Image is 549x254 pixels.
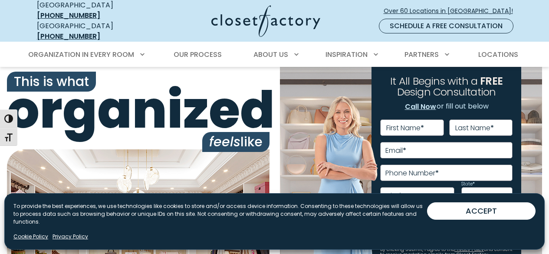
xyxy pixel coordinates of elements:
[404,49,439,59] span: Partners
[7,72,96,92] span: This is what
[427,202,536,220] button: ACCEPT
[211,5,320,37] img: Closet Factory Logo
[13,202,427,226] p: To provide the best experiences, we use technologies like cookies to store and/or access device i...
[13,233,48,241] a: Cookie Policy
[386,125,424,132] label: First Name
[22,43,527,67] nav: Primary Menu
[404,101,437,112] a: Call Now
[202,132,270,152] span: like
[480,74,503,88] span: FREE
[37,21,143,42] div: [GEOGRAPHIC_DATA]
[209,132,240,151] i: feels
[37,31,100,41] a: [PHONE_NUMBER]
[385,147,406,154] label: Email
[385,170,439,177] label: Phone Number
[461,182,475,186] label: State
[404,101,489,112] p: or fill out below
[325,49,368,59] span: Inspiration
[383,3,520,19] a: Over 60 Locations in [GEOGRAPHIC_DATA]!
[390,74,477,88] span: It All Begins with a
[385,192,402,199] label: City
[174,49,222,59] span: Our Process
[37,10,100,20] a: [PHONE_NUMBER]
[455,125,494,132] label: Last Name
[478,49,518,59] span: Locations
[28,49,134,59] span: Organization in Every Room
[397,85,496,99] span: Design Consultation
[379,19,513,33] a: Schedule a Free Consultation
[53,233,88,241] a: Privacy Policy
[253,49,288,59] span: About Us
[384,7,520,16] span: Over 60 Locations in [GEOGRAPHIC_DATA]!
[7,85,270,135] span: organized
